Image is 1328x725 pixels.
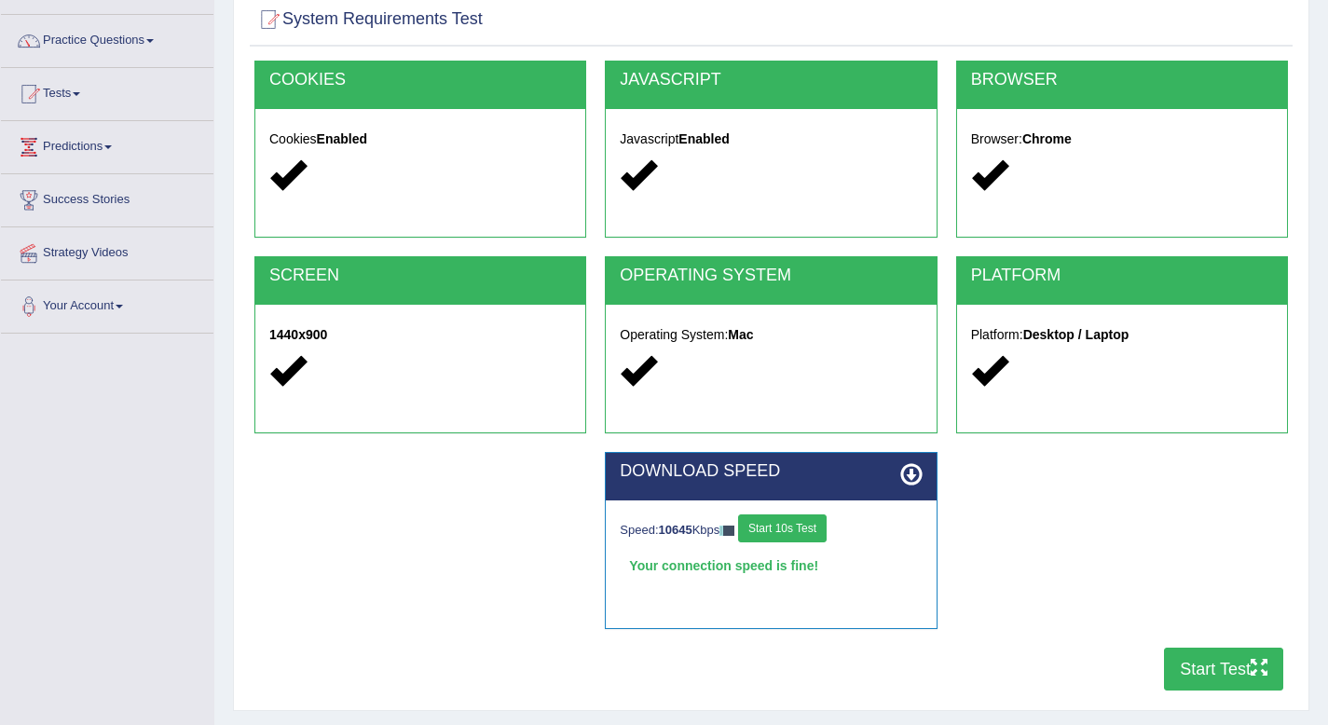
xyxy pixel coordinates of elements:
strong: 1440x900 [269,327,327,342]
h2: COOKIES [269,71,571,89]
a: Practice Questions [1,15,213,62]
img: ajax-loader-fb-connection.gif [719,526,734,536]
a: Success Stories [1,174,213,221]
button: Start 10s Test [738,514,827,542]
button: Start Test [1164,648,1283,691]
h2: PLATFORM [971,267,1273,285]
h2: BROWSER [971,71,1273,89]
strong: Enabled [678,131,729,146]
h2: System Requirements Test [254,6,483,34]
h2: OPERATING SYSTEM [620,267,922,285]
strong: Chrome [1022,131,1072,146]
a: Tests [1,68,213,115]
strong: Mac [728,327,753,342]
h2: JAVASCRIPT [620,71,922,89]
h5: Operating System: [620,328,922,342]
div: Speed: Kbps [620,514,922,547]
strong: 10645 [659,523,692,537]
h2: DOWNLOAD SPEED [620,462,922,481]
strong: Desktop / Laptop [1023,327,1129,342]
h2: SCREEN [269,267,571,285]
h5: Browser: [971,132,1273,146]
strong: Enabled [317,131,367,146]
h5: Javascript [620,132,922,146]
a: Predictions [1,121,213,168]
h5: Cookies [269,132,571,146]
h5: Platform: [971,328,1273,342]
div: Your connection speed is fine! [620,552,922,580]
a: Strategy Videos [1,227,213,274]
a: Your Account [1,280,213,327]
